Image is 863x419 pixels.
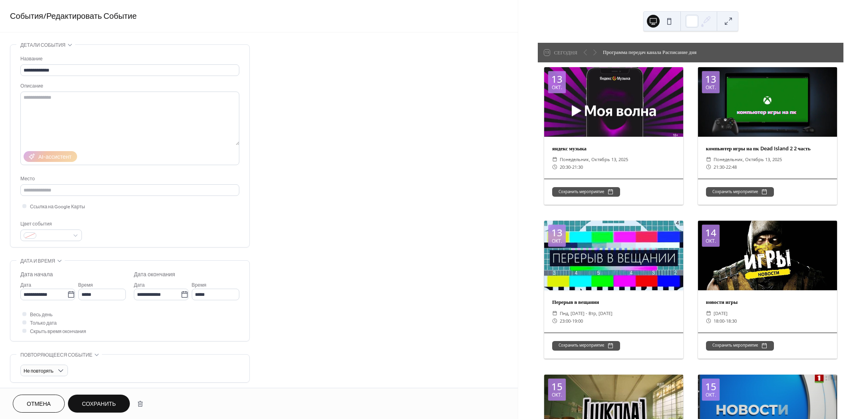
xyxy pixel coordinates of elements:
[726,317,737,325] span: 18:30
[551,74,563,84] div: 13
[552,341,620,351] button: Сохранить мероприятие
[552,85,562,90] div: окт.
[714,163,724,171] span: 21:30
[571,163,572,171] span: -
[706,239,716,243] div: окт.
[698,298,837,306] div: новости игры
[20,257,55,265] span: Дата и время
[551,382,563,391] div: 15
[572,163,583,171] span: 21:30
[714,309,728,317] span: [DATE]
[706,317,711,325] div: ​
[30,203,85,211] span: Ссылка на Google Карты
[706,156,711,163] div: ​
[560,163,571,171] span: 20:30
[30,327,86,336] span: Скрыть время окончания
[68,395,130,413] button: Сохранить
[78,281,93,289] span: Время
[552,239,562,243] div: окт.
[698,145,837,152] div: компьютер игры на пк Dead Island 2 2 часть
[552,187,620,197] button: Сохранить мероприятие
[20,175,238,183] div: Место
[134,271,175,279] div: Дата окончания
[571,317,572,325] span: -
[714,156,782,163] span: понедельник, октябрь 13, 2025
[552,156,557,163] div: ​
[30,319,57,327] span: Только дата
[552,309,557,317] div: ​
[724,163,726,171] span: -
[705,74,716,84] div: 13
[706,187,774,197] button: Сохранить мероприятие
[724,317,726,325] span: -
[43,9,137,24] span: / Редактировать Событие
[20,55,238,63] div: Название
[192,281,207,289] span: Время
[726,163,737,171] span: 22:48
[20,281,31,289] span: Дата
[560,309,612,317] span: пнд, [DATE] - втр, [DATE]
[603,48,696,56] div: Программа передач канала Расписание дня
[30,311,53,319] span: Весь день
[552,163,557,171] div: ​
[20,351,92,359] span: Повторяющееся событие
[544,298,683,306] div: Перерыв в вещании
[706,85,716,90] div: окт.
[706,341,774,351] button: Сохранить мероприятие
[13,395,65,413] button: Отмена
[134,281,145,289] span: Дата
[20,82,238,90] div: Описание
[706,309,711,317] div: ​
[572,317,583,325] span: 19:00
[552,393,562,397] div: окт.
[706,163,711,171] div: ​
[560,317,571,325] span: 23:00
[20,41,66,50] span: Детали события
[24,367,54,376] span: Не повторять
[705,382,716,391] div: 15
[544,145,683,152] div: яндекс музыка
[20,220,80,228] div: Цвет события
[552,317,557,325] div: ​
[27,400,51,409] span: Отмена
[82,400,116,409] span: Сохранить
[705,228,716,237] div: 14
[706,393,716,397] div: окт.
[560,156,628,163] span: понедельник, октябрь 13, 2025
[20,271,53,279] div: Дата начала
[714,317,724,325] span: 18:00
[10,9,43,24] a: События
[551,228,563,237] div: 13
